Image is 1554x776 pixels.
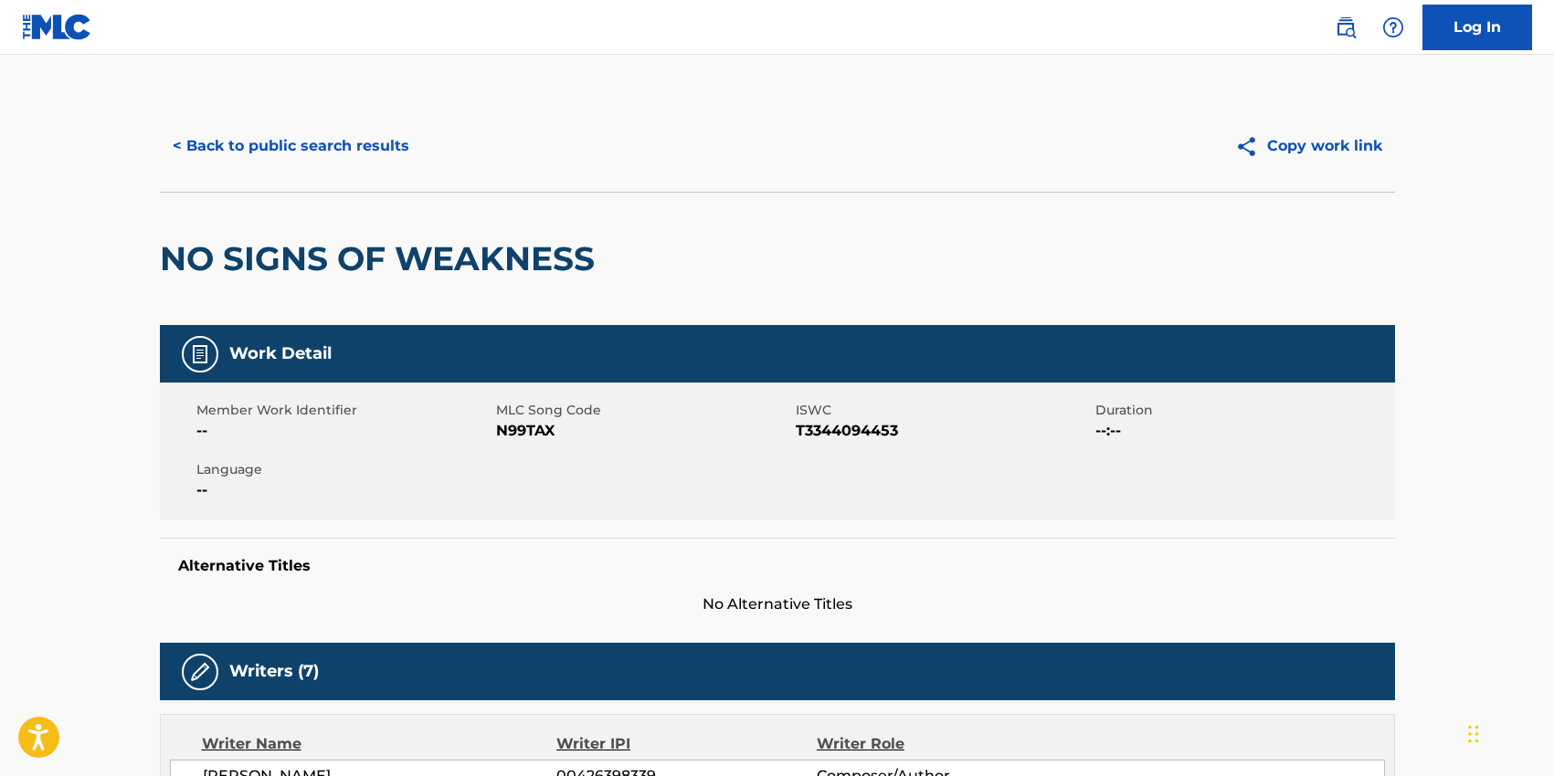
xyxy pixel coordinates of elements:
img: Writers [189,661,211,683]
h5: Alternative Titles [178,557,1377,575]
span: -- [196,479,492,501]
span: Member Work Identifier [196,401,492,420]
img: MLC Logo [22,14,92,40]
span: MLC Song Code [496,401,791,420]
img: help [1382,16,1404,38]
a: Public Search [1327,9,1364,46]
div: Drag [1468,707,1479,761]
span: No Alternative Titles [160,593,1395,615]
span: Duration [1095,401,1390,420]
span: N99TAX [496,420,791,442]
span: Language [196,460,492,479]
iframe: Chat Widget [1463,688,1554,776]
div: Writer Role [817,733,1053,755]
h2: NO SIGNS OF WEAKNESS [160,238,604,279]
div: Writer IPI [556,733,817,755]
a: Log In [1422,5,1532,50]
img: search [1335,16,1357,38]
span: ISWC [796,401,1091,420]
button: Copy work link [1222,123,1395,169]
button: < Back to public search results [160,123,422,169]
span: --:-- [1095,420,1390,442]
span: -- [196,420,492,442]
h5: Writers (7) [229,661,319,682]
span: T3344094453 [796,420,1091,442]
div: Writer Name [202,733,557,755]
div: Help [1375,9,1411,46]
img: Copy work link [1235,135,1267,158]
h5: Work Detail [229,343,332,364]
img: Work Detail [189,343,211,365]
